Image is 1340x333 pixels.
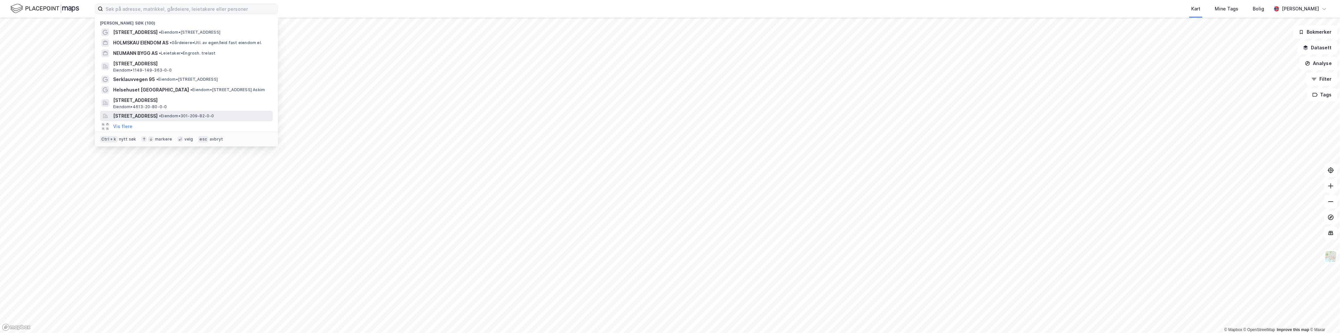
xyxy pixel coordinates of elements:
[113,68,172,73] span: Eiendom • 1149-149-363-0-0
[159,51,161,56] span: •
[155,137,172,142] div: markere
[113,60,270,68] span: [STREET_ADDRESS]
[1191,5,1200,13] div: Kart
[184,137,193,142] div: velg
[113,86,189,94] span: Helsehuset [GEOGRAPHIC_DATA]
[1306,73,1337,86] button: Filter
[1282,5,1319,13] div: [PERSON_NAME]
[113,28,158,36] span: [STREET_ADDRESS]
[156,77,218,82] span: Eiendom • [STREET_ADDRESS]
[159,51,215,56] span: Leietaker • Engrosh. trelast
[1224,327,1242,332] a: Mapbox
[159,30,161,35] span: •
[198,136,208,142] div: esc
[1244,327,1275,332] a: OpenStreetMap
[190,87,192,92] span: •
[2,324,31,331] a: Mapbox homepage
[159,113,214,119] span: Eiendom • 301-209-82-0-0
[95,15,278,27] div: [PERSON_NAME] søk (100)
[170,40,262,45] span: Gårdeiere • Utl. av egen/leid fast eiendom el.
[113,123,132,130] button: Vis flere
[1253,5,1264,13] div: Bolig
[100,136,118,142] div: Ctrl + k
[1299,57,1337,70] button: Analyse
[113,104,167,109] span: Eiendom • 4613-20-80-0-0
[113,75,155,83] span: Serklauvvegen 95
[190,87,265,92] span: Eiendom • [STREET_ADDRESS] Askim
[113,112,158,120] span: [STREET_ADDRESS]
[159,30,220,35] span: Eiendom • [STREET_ADDRESS]
[1307,302,1340,333] div: Kontrollprogram for chat
[170,40,172,45] span: •
[1307,88,1337,101] button: Tags
[113,49,158,57] span: NEUMANN BYGG AS
[1325,250,1337,263] img: Z
[1293,25,1337,39] button: Bokmerker
[1297,41,1337,54] button: Datasett
[159,113,161,118] span: •
[103,4,278,14] input: Søk på adresse, matrikkel, gårdeiere, leietakere eller personer
[210,137,223,142] div: avbryt
[1277,327,1309,332] a: Improve this map
[156,77,158,82] span: •
[113,39,168,47] span: HOLMSKAU EIENDOM AS
[113,96,270,104] span: [STREET_ADDRESS]
[10,3,79,14] img: logo.f888ab2527a4732fd821a326f86c7f29.svg
[1215,5,1238,13] div: Mine Tags
[1307,302,1340,333] iframe: Chat Widget
[119,137,136,142] div: nytt søk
